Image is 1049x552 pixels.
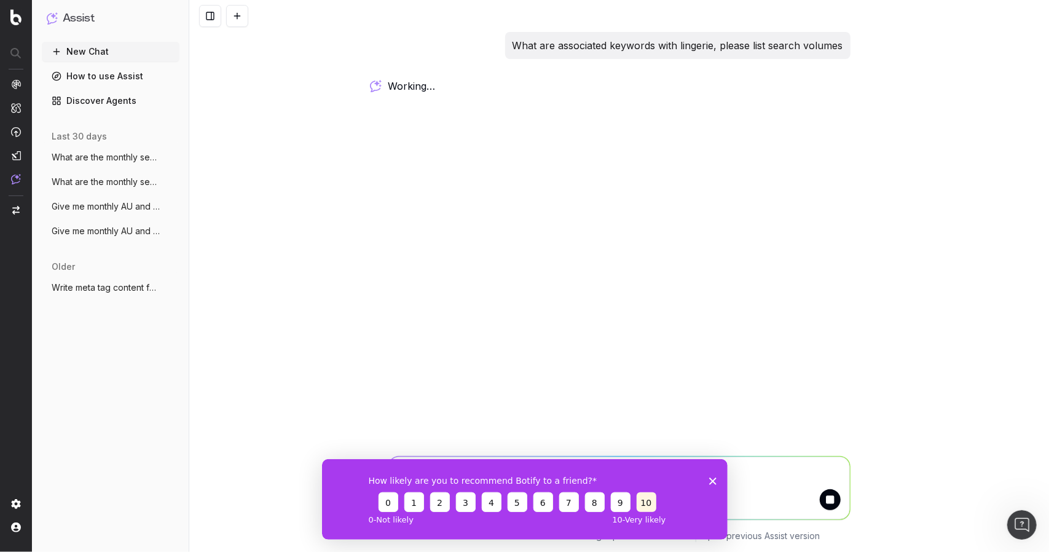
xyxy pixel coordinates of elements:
span: Give me monthly AU and [GEOGRAPHIC_DATA] search volumes [52,200,160,213]
button: New Chat [42,42,179,61]
a: Open previous Assist version [701,530,820,542]
button: Assist [47,10,175,27]
img: Analytics [11,79,21,89]
p: What are associated keywords with lingerie, please list search volumes [513,37,843,54]
img: Assist [11,174,21,184]
button: Give me monthly AU and [GEOGRAPHIC_DATA] search volumes [42,197,179,216]
span: What are the monthly search volumes for [52,151,160,164]
a: Discover Agents [42,91,179,111]
a: How to use Assist [42,66,179,86]
iframe: Intercom live chat [1007,510,1037,540]
span: What are the monthly search volumes for [52,176,160,188]
img: Studio [11,151,21,160]
span: older [52,261,75,273]
img: Botify assist logo [370,80,382,92]
h1: Assist [63,10,95,27]
img: My account [11,522,21,532]
img: Setting [11,499,21,509]
button: What are the monthly search volumes for [42,172,179,192]
button: Write meta tag content for a new website [42,278,179,298]
img: Intelligence [11,103,21,113]
span: last 30 days [52,130,107,143]
img: Activation [11,127,21,137]
img: Botify logo [10,9,22,25]
span: Give me monthly AU and [GEOGRAPHIC_DATA] search volumes [52,225,160,237]
iframe: Survey from Botify [322,459,728,540]
button: Give me monthly AU and [GEOGRAPHIC_DATA] search volumes [42,221,179,241]
img: Assist [47,12,58,24]
button: What are the monthly search volumes for [42,148,179,167]
img: Switch project [12,206,20,215]
span: Write meta tag content for a new website [52,282,160,294]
